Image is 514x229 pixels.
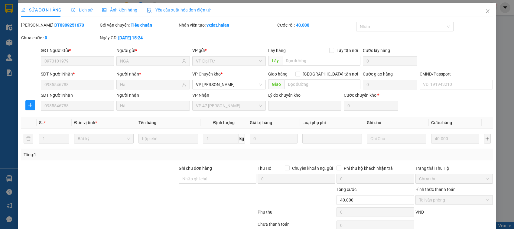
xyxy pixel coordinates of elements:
[21,8,61,12] span: SỬA ĐƠN HÀNG
[41,92,114,98] div: SĐT Người Nhận
[415,187,456,192] label: Hình thức thanh toán
[21,22,99,28] div: [PERSON_NAME]:
[268,72,288,76] span: Giao hàng
[364,117,429,129] th: Ghi chú
[24,151,199,158] div: Tổng: 1
[300,71,360,77] span: [GEOGRAPHIC_DATA] tận nơi
[24,134,33,144] button: delete
[100,34,177,41] div: Ngày GD:
[116,92,190,98] div: Người nhận
[431,120,452,125] span: Cước hàng
[179,22,276,28] div: Nhân viên tạo:
[300,117,364,129] th: Loại phụ phí
[363,80,417,89] input: Cước giao hàng
[102,8,106,12] span: picture
[250,120,272,125] span: Giá trị hàng
[344,92,398,98] div: Cước chuyển kho
[277,22,355,28] div: Cước rồi :
[21,34,99,41] div: Chưa cước :
[138,120,156,125] span: Tên hàng
[268,79,284,89] span: Giao
[182,59,186,63] span: user
[419,195,490,205] span: Tại văn phòng
[25,100,35,110] button: plus
[363,56,417,66] input: Cước lấy hàng
[41,47,114,54] div: SĐT Người Gửi
[192,72,221,76] span: VP Chuyển kho
[147,8,152,13] img: icon
[138,134,198,144] input: VD: Bàn, Ghế
[196,101,262,110] span: VP 47 Trần Khát Chân
[116,71,190,77] div: Người nhận
[71,8,75,12] span: clock-circle
[284,79,360,89] input: Dọc đường
[118,35,143,40] b: [DATE] 15:24
[367,134,426,144] input: Ghi Chú
[363,48,390,53] label: Cước lấy hàng
[116,47,190,54] div: Người gửi
[78,134,130,143] span: Bất kỳ
[102,8,137,12] span: Ảnh kiện hàng
[179,166,212,171] label: Ghi chú đơn hàng
[207,23,229,27] b: vxdat.halan
[258,166,272,171] span: Thu Hộ
[420,71,493,77] div: CMND/Passport
[120,81,181,88] input: Tên người nhận
[147,8,211,12] span: Yêu cầu xuất hóa đơn điện tử
[363,72,393,76] label: Cước giao hàng
[268,56,282,66] span: Lấy
[74,120,97,125] span: Đơn vị tính
[337,187,356,192] span: Tổng cước
[192,47,266,54] div: VP gửi
[71,8,93,12] span: Lịch sử
[257,209,336,219] div: Phụ thu
[419,174,490,183] span: Chưa thu
[131,23,152,27] b: Tiêu chuẩn
[290,165,335,172] span: Chuyển khoản ng. gửi
[268,92,342,98] div: Lý do chuyển kho
[334,47,360,54] span: Lấy tận nơi
[196,56,262,66] span: VP Đại Từ
[415,210,424,214] span: VND
[431,134,479,144] input: 0
[239,134,245,144] span: kg
[179,174,256,184] input: Ghi chú đơn hàng
[120,58,181,64] input: Tên người gửi
[268,48,286,53] span: Lấy hàng
[39,120,44,125] span: SL
[21,8,25,12] span: edit
[282,56,360,66] input: Dọc đường
[213,120,235,125] span: Định lượng
[484,134,491,144] button: plus
[54,23,84,27] b: DT0309251673
[182,82,186,87] span: user
[192,92,266,98] div: VP Nhận
[485,9,490,14] span: close
[26,103,35,108] span: plus
[100,22,177,28] div: Gói vận chuyển:
[45,35,47,40] b: 0
[479,3,496,20] button: Close
[196,80,262,89] span: VP Hoàng Gia
[341,165,395,172] span: Phí thu hộ khách nhận trả
[250,134,298,144] input: 0
[296,23,309,27] b: 40.000
[415,165,493,172] div: Trạng thái Thu Hộ
[41,71,114,77] div: SĐT Người Nhận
